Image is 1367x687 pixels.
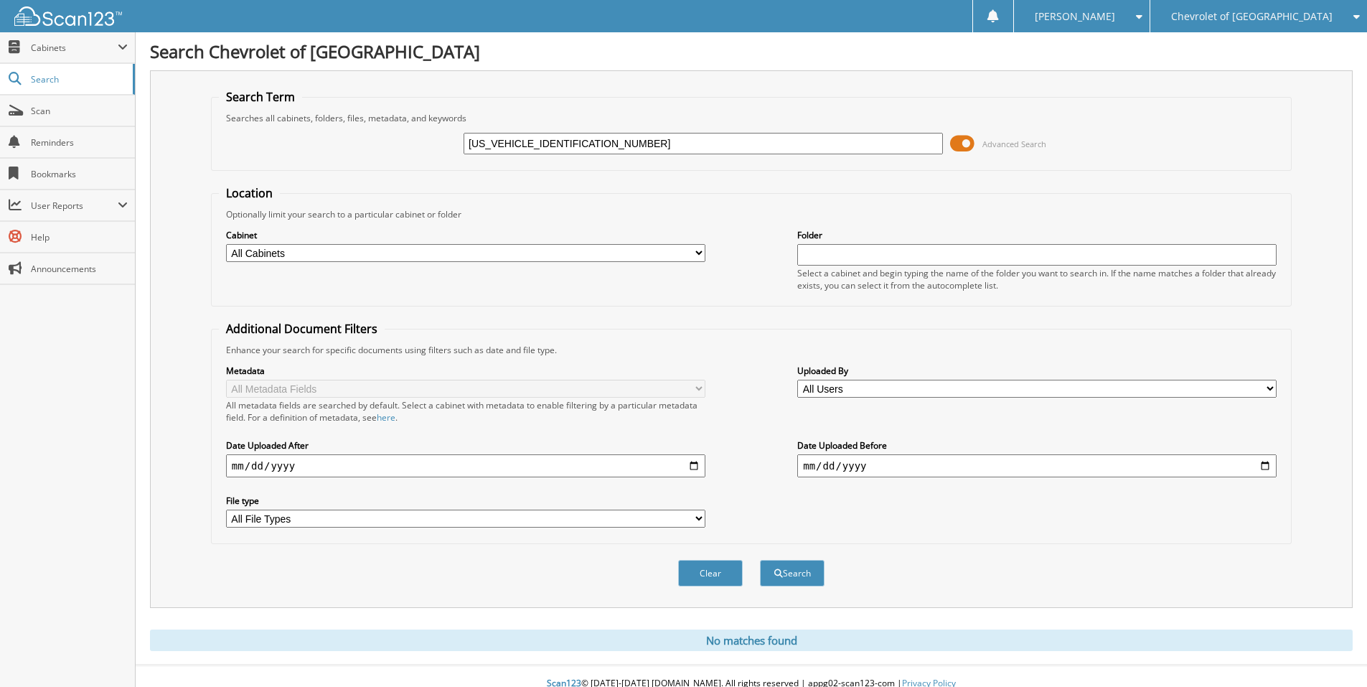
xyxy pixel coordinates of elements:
[219,208,1284,220] div: Optionally limit your search to a particular cabinet or folder
[1035,12,1115,21] span: [PERSON_NAME]
[760,560,825,586] button: Search
[226,365,705,377] label: Metadata
[797,267,1277,291] div: Select a cabinet and begin typing the name of the folder you want to search in. If the name match...
[1171,12,1333,21] span: Chevrolet of [GEOGRAPHIC_DATA]
[219,321,385,337] legend: Additional Document Filters
[219,89,302,105] legend: Search Term
[219,185,280,201] legend: Location
[377,411,395,424] a: here
[678,560,743,586] button: Clear
[14,6,122,26] img: scan123-logo-white.svg
[797,365,1277,377] label: Uploaded By
[31,73,126,85] span: Search
[226,229,705,241] label: Cabinet
[150,630,1353,651] div: No matches found
[797,454,1277,477] input: end
[226,495,705,507] label: File type
[1295,618,1367,687] iframe: Chat Widget
[31,200,118,212] span: User Reports
[226,439,705,452] label: Date Uploaded After
[219,344,1284,356] div: Enhance your search for specific documents using filters such as date and file type.
[150,39,1353,63] h1: Search Chevrolet of [GEOGRAPHIC_DATA]
[31,263,128,275] span: Announcements
[31,168,128,180] span: Bookmarks
[797,229,1277,241] label: Folder
[226,399,705,424] div: All metadata fields are searched by default. Select a cabinet with metadata to enable filtering b...
[797,439,1277,452] label: Date Uploaded Before
[31,42,118,54] span: Cabinets
[982,139,1046,149] span: Advanced Search
[226,454,705,477] input: start
[219,112,1284,124] div: Searches all cabinets, folders, files, metadata, and keywords
[31,136,128,149] span: Reminders
[31,105,128,117] span: Scan
[31,231,128,243] span: Help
